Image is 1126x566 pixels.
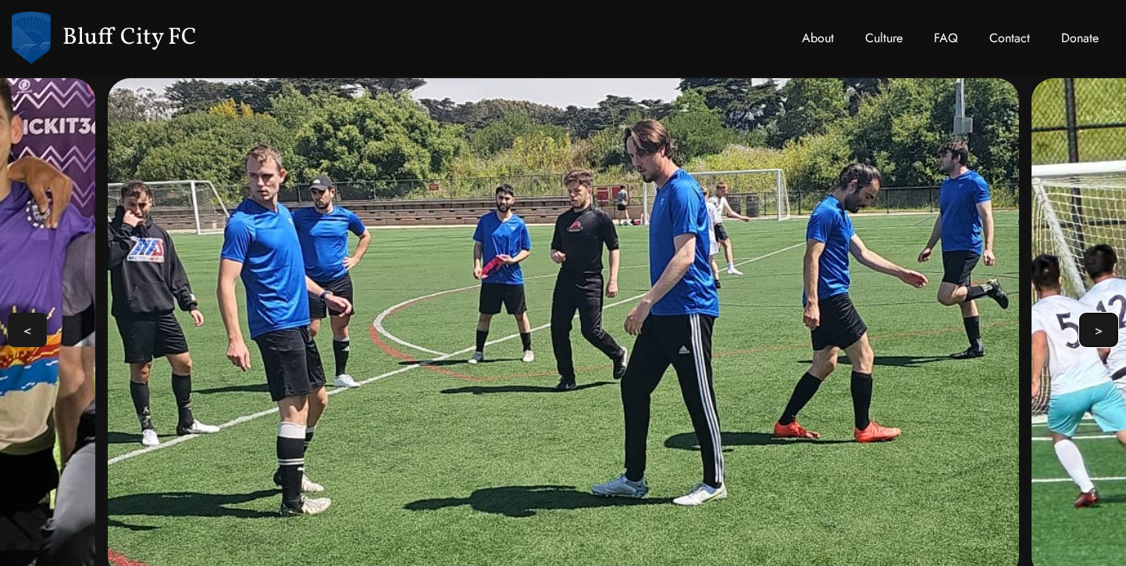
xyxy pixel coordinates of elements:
img: logo.d492faac.svg [12,12,51,64]
a: Donate [1046,13,1114,63]
button: < [8,313,47,347]
a: Culture [850,13,918,63]
a: About [786,13,850,63]
a: FAQ [918,13,974,63]
a: Contact [974,13,1046,63]
a: Bluff City FC [12,12,197,64]
span: Bluff City FC [62,20,197,56]
button: > [1079,313,1118,347]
